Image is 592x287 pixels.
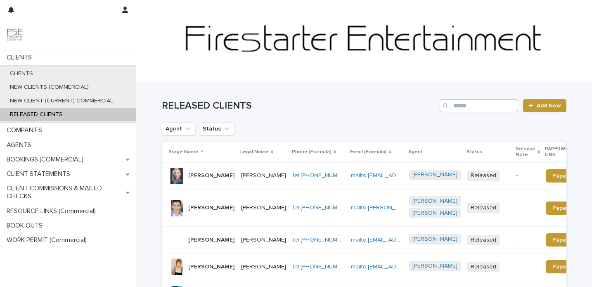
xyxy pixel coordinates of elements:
[350,147,387,157] p: Email (Formula)
[3,207,102,215] p: RESOURCE LINKS (Commercial)
[3,54,38,62] p: CLIENTS
[162,100,436,112] h1: RELEASED CLIENTS
[351,173,461,178] a: mailto:[EMAIL_ADDRESS][DOMAIN_NAME]
[241,263,286,270] p: [PERSON_NAME]
[3,111,69,118] p: RELEASED CLIENTS
[516,172,539,179] p: -
[412,210,457,217] a: [PERSON_NAME]
[467,171,500,181] span: Released
[351,237,461,243] a: mailto:[EMAIL_ADDRESS][DOMAIN_NAME]
[3,141,38,149] p: AGENTS
[546,233,588,247] a: Paperwork
[351,205,551,211] a: mailto:[PERSON_NAME][EMAIL_ADDRESS][PERSON_NAME][DOMAIN_NAME]
[516,263,539,270] p: -
[188,204,234,211] p: [PERSON_NAME]
[537,103,561,109] span: Add New
[292,147,332,157] p: Phone (Formula)
[188,237,234,244] p: [PERSON_NAME]
[3,222,49,230] p: BOOK OUTS
[241,237,286,244] p: [PERSON_NAME]
[293,205,350,211] a: tel:[PHONE_NUMBER]
[188,263,234,270] p: [PERSON_NAME]
[240,147,269,157] p: Legal Name
[440,99,518,112] input: Search
[3,236,93,244] p: WORK PERMIT (Commercial)
[523,99,566,112] a: Add New
[3,126,49,134] p: COMPANIES
[412,263,457,270] a: [PERSON_NAME]
[552,237,582,243] span: Paperwork
[3,84,95,91] p: NEW CLIENTS (COMMERCIAL)
[3,70,40,77] p: CLIENTS
[199,122,234,135] button: Status
[3,170,77,178] p: CLIENT STATEMENTS
[162,122,196,135] button: Agent
[516,237,539,244] p: -
[7,27,23,43] img: 9JgRvJ3ETPGCJDhvPVA5
[3,156,90,164] p: BOOKINGS (COMMERCIAL)
[351,264,461,270] a: mailto:[EMAIL_ADDRESS][DOMAIN_NAME]
[3,97,120,104] p: NEW CLIENT (CURRENT) COMMERCIAL
[412,171,457,178] a: [PERSON_NAME]
[467,262,500,272] span: Released
[293,264,350,270] a: tel:[PHONE_NUMBER]
[552,205,582,211] span: Paperwork
[546,169,588,183] a: Paperwork
[552,264,582,270] span: Paperwork
[516,204,539,211] p: -
[466,147,482,157] p: Status
[408,147,423,157] p: Agent
[546,260,588,273] a: Paperwork
[293,173,350,178] a: tel:[PHONE_NUMBER]
[188,172,234,179] p: [PERSON_NAME]
[546,202,588,215] a: Paperwork
[241,172,286,179] p: [PERSON_NAME]
[552,173,582,179] span: Paperwork
[467,235,500,245] span: Released
[3,185,126,200] p: CLIENT COMMISSIONS & MAILED CHECKS
[516,145,535,160] p: Release Note
[467,203,500,213] span: Released
[545,145,584,160] p: PAPERWORK LINK
[168,147,199,157] p: Stage Name
[412,236,457,243] a: [PERSON_NAME]
[412,198,457,205] a: [PERSON_NAME]
[293,237,350,243] a: tel:[PHONE_NUMBER]
[241,204,286,211] p: [PERSON_NAME]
